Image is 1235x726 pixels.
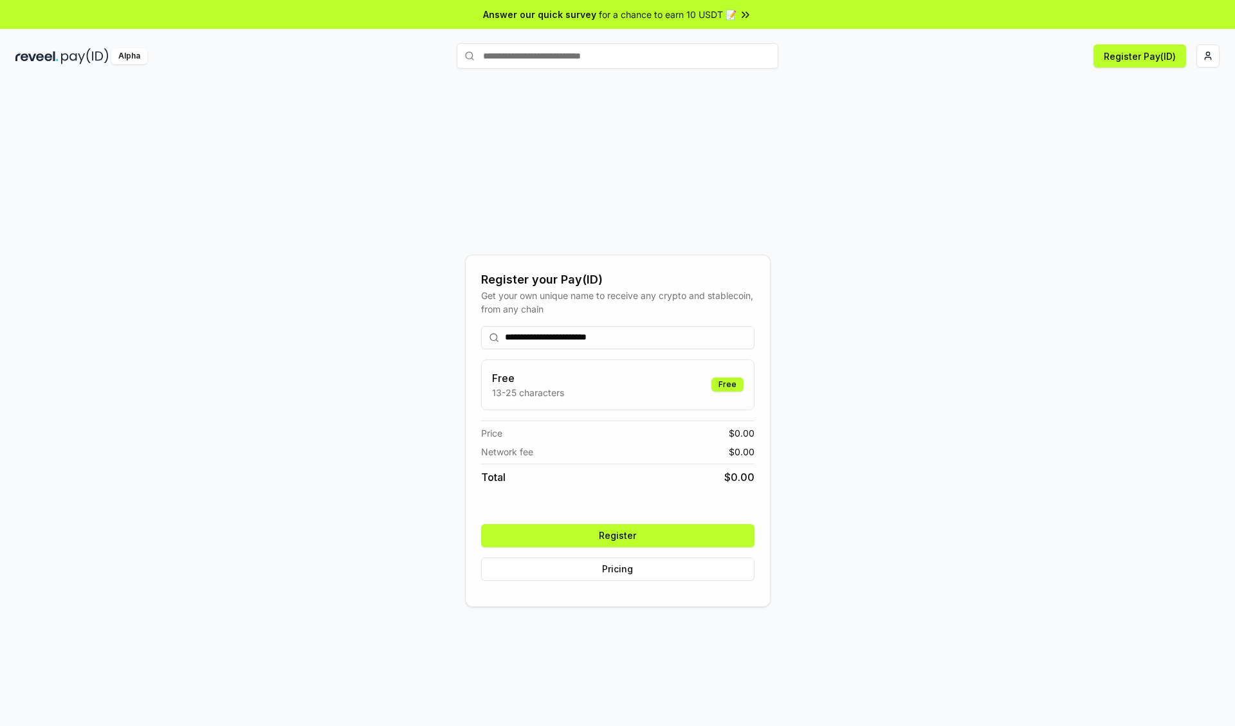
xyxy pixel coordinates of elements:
[481,426,502,440] span: Price
[481,524,755,547] button: Register
[61,48,109,64] img: pay_id
[492,370,564,386] h3: Free
[481,469,506,485] span: Total
[599,8,736,21] span: for a chance to earn 10 USDT 📝
[729,426,755,440] span: $ 0.00
[111,48,147,64] div: Alpha
[15,48,59,64] img: reveel_dark
[483,8,596,21] span: Answer our quick survey
[1093,44,1186,68] button: Register Pay(ID)
[492,386,564,399] p: 13-25 characters
[481,271,755,289] div: Register your Pay(ID)
[481,558,755,581] button: Pricing
[481,445,533,458] span: Network fee
[724,469,755,485] span: $ 0.00
[711,377,744,392] div: Free
[481,289,755,316] div: Get your own unique name to receive any crypto and stablecoin, from any chain
[729,445,755,458] span: $ 0.00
